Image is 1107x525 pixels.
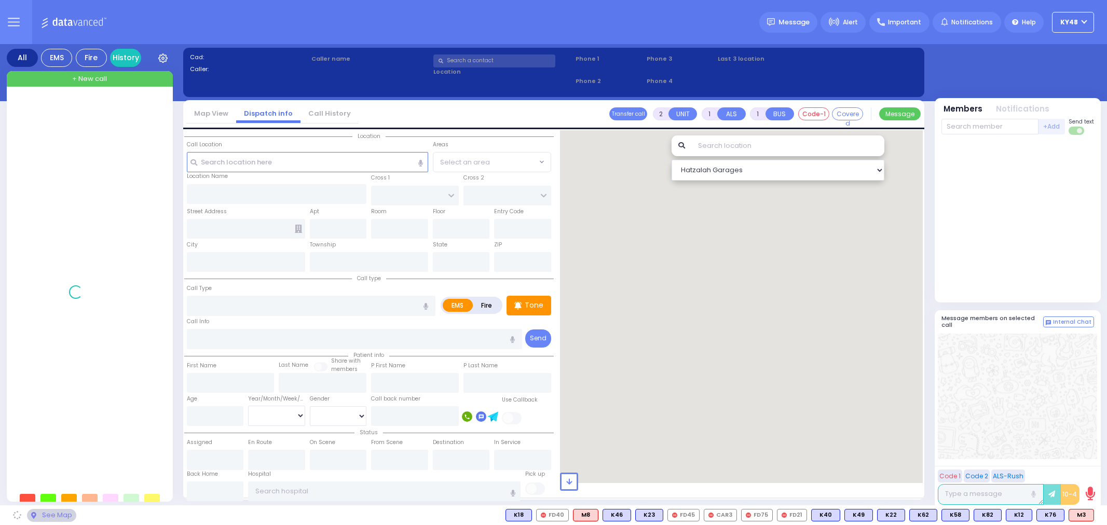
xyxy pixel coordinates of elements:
[767,18,775,26] img: message.svg
[1043,316,1094,328] button: Internal Chat
[354,429,383,436] span: Status
[909,509,937,521] div: BLS
[433,241,447,249] label: State
[1006,509,1032,521] div: BLS
[635,509,663,521] div: K23
[1052,12,1094,33] button: KY48
[494,438,521,447] label: In Service
[502,396,538,404] label: Use Callback
[472,299,501,312] label: Fire
[1069,118,1094,126] span: Send text
[110,49,141,67] a: History
[310,241,336,249] label: Township
[844,509,873,521] div: K49
[371,395,420,403] label: Call back number
[991,469,1025,482] button: ALS-Rush
[1069,509,1094,521] div: ALS
[1036,509,1064,521] div: K76
[505,509,532,521] div: K18
[433,67,572,76] label: Location
[187,172,228,181] label: Location Name
[331,357,361,365] small: Share with
[536,509,569,521] div: FD40
[300,108,359,118] a: Call History
[525,300,543,311] p: Tone
[941,119,1038,134] input: Search member
[635,509,663,521] div: BLS
[944,103,982,115] button: Members
[941,509,969,521] div: K58
[187,470,218,478] label: Back Home
[717,107,746,120] button: ALS
[76,49,107,67] div: Fire
[938,469,962,482] button: Code 1
[190,65,308,74] label: Caller:
[463,174,484,182] label: Cross 2
[811,509,840,521] div: BLS
[746,513,751,518] img: red-radio-icon.svg
[187,317,209,326] label: Call Info
[371,208,387,216] label: Room
[352,132,386,140] span: Location
[72,74,107,84] span: + New call
[782,513,787,518] img: red-radio-icon.svg
[7,49,38,67] div: All
[691,135,884,156] input: Search location
[1036,509,1064,521] div: BLS
[951,18,993,27] span: Notifications
[974,509,1002,521] div: K82
[909,509,937,521] div: K62
[248,438,272,447] label: En Route
[433,54,555,67] input: Search a contact
[718,54,817,63] label: Last 3 location
[310,208,319,216] label: Apt
[798,107,829,120] button: Code-1
[974,509,1002,521] div: BLS
[576,54,643,63] span: Phone 1
[310,438,335,447] label: On Scene
[440,157,490,168] span: Select an area
[187,395,197,403] label: Age
[248,395,305,403] div: Year/Month/Week/Day
[348,351,389,359] span: Patient info
[843,18,858,27] span: Alert
[248,481,521,501] input: Search hospital
[187,284,212,293] label: Call Type
[494,241,502,249] label: ZIP
[879,107,921,120] button: Message
[1022,18,1036,27] span: Help
[541,513,546,518] img: red-radio-icon.svg
[186,108,236,118] a: Map View
[279,361,308,369] label: Last Name
[996,103,1049,115] button: Notifications
[811,509,840,521] div: K40
[187,362,216,370] label: First Name
[1053,319,1091,326] span: Internal Chat
[778,17,810,27] span: Message
[525,470,545,478] label: Pick up
[187,208,227,216] label: Street Address
[877,509,905,521] div: BLS
[647,77,714,86] span: Phone 4
[187,152,428,172] input: Search location here
[964,469,990,482] button: Code 2
[525,329,551,348] button: Send
[371,362,405,370] label: P First Name
[1069,126,1085,136] label: Turn off text
[433,438,464,447] label: Destination
[187,241,198,249] label: City
[1060,18,1078,27] span: KY48
[1006,509,1032,521] div: K12
[941,509,969,521] div: BLS
[708,513,714,518] img: red-radio-icon.svg
[190,53,308,62] label: Cad:
[463,362,498,370] label: P Last Name
[331,365,358,373] span: members
[573,509,598,521] div: ALS KJ
[236,108,300,118] a: Dispatch info
[888,18,921,27] span: Important
[647,54,714,63] span: Phone 3
[741,509,773,521] div: FD75
[668,107,697,120] button: UNIT
[1046,320,1051,325] img: comment-alt.png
